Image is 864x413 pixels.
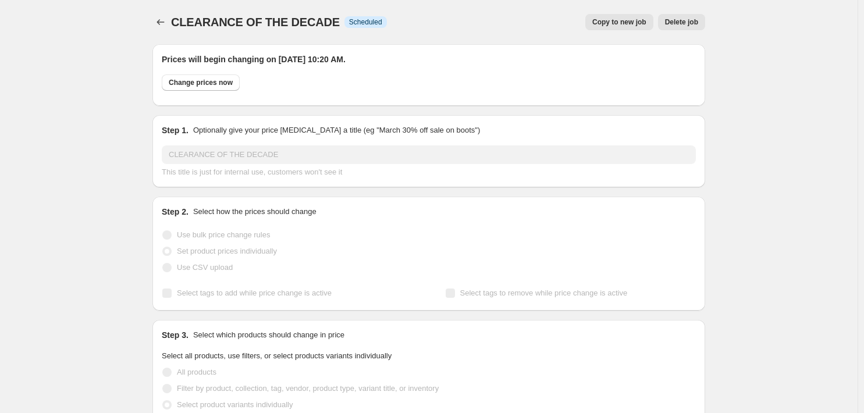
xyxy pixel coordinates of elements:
span: Select tags to remove while price change is active [460,289,628,297]
p: Optionally give your price [MEDICAL_DATA] a title (eg "March 30% off sale on boots") [193,124,480,136]
span: All products [177,368,216,376]
span: Set product prices individually [177,247,277,255]
button: Copy to new job [585,14,653,30]
span: Use bulk price change rules [177,230,270,239]
input: 30% off holiday sale [162,145,696,164]
span: Copy to new job [592,17,646,27]
span: Use CSV upload [177,263,233,272]
h2: Prices will begin changing on [DATE] 10:20 AM. [162,54,696,65]
span: Delete job [665,17,698,27]
h2: Step 1. [162,124,189,136]
h2: Step 2. [162,206,189,218]
span: Select product variants individually [177,400,293,409]
h2: Step 3. [162,329,189,341]
button: Change prices now [162,74,240,91]
span: This title is just for internal use, customers won't see it [162,168,342,176]
button: Delete job [658,14,705,30]
button: Price change jobs [152,14,169,30]
p: Select how the prices should change [193,206,317,218]
span: CLEARANCE OF THE DECADE [171,16,340,29]
span: Change prices now [169,78,233,87]
span: Filter by product, collection, tag, vendor, product type, variant title, or inventory [177,384,439,393]
span: Select tags to add while price change is active [177,289,332,297]
span: Select all products, use filters, or select products variants individually [162,351,392,360]
span: Scheduled [349,17,382,27]
p: Select which products should change in price [193,329,344,341]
